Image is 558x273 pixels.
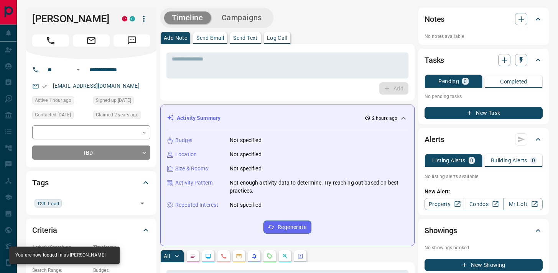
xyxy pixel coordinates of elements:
div: condos.ca [130,16,135,21]
div: property.ca [122,16,127,21]
p: 0 [470,158,473,163]
svg: Lead Browsing Activity [205,253,211,259]
p: Not specified [230,136,262,144]
a: [EMAIL_ADDRESS][DOMAIN_NAME] [53,83,140,89]
p: Budget [175,136,193,144]
div: Activity Summary2 hours ago [167,111,408,125]
p: Log Call [267,35,287,41]
svg: Requests [267,253,273,259]
svg: Email Verified [42,83,48,89]
svg: Agent Actions [297,253,303,259]
div: Tags [32,173,150,192]
p: 2 hours ago [372,115,397,122]
span: Active 1 hour ago [35,96,71,104]
svg: Listing Alerts [251,253,257,259]
p: Pending [438,78,459,84]
h2: Criteria [32,224,57,236]
p: Building Alerts [491,158,527,163]
div: Thu May 04 2023 [93,111,150,121]
span: Call [32,34,69,47]
p: Add Note [164,35,187,41]
p: Activity Summary [177,114,221,122]
button: Timeline [164,11,211,24]
h1: [PERSON_NAME] [32,13,110,25]
div: Tue Aug 12 2025 [32,96,89,107]
p: 0 [464,78,467,84]
p: Completed [500,79,527,84]
svg: Emails [236,253,242,259]
div: Criteria [32,221,150,239]
p: All [164,253,170,259]
span: Signed up [DATE] [96,96,131,104]
button: Regenerate [263,221,311,234]
div: Tasks [425,51,543,69]
div: Showings [425,221,543,240]
p: Actively Searching: [32,244,89,251]
button: New Task [425,107,543,119]
a: Mr.Loft [503,198,543,210]
p: No notes available [425,33,543,40]
p: Listing Alerts [432,158,466,163]
span: ISR Lead [37,199,59,207]
div: You are now logged in as [PERSON_NAME] [15,249,105,262]
div: Notes [425,10,543,28]
svg: Opportunities [282,253,288,259]
a: Property [425,198,464,210]
p: Not specified [230,150,262,159]
svg: Notes [190,253,196,259]
div: Thu May 04 2023 [93,96,150,107]
p: 0 [532,158,535,163]
a: Condos [464,198,503,210]
p: No pending tasks [425,91,543,102]
p: New Alert: [425,188,543,196]
svg: Calls [221,253,227,259]
p: Not specified [230,165,262,173]
p: No listing alerts available [425,173,543,180]
button: Open [137,198,148,209]
h2: Showings [425,224,457,237]
p: Timeframe: [93,244,150,251]
p: Repeated Interest [175,201,218,209]
div: Wed Jul 19 2023 [32,111,89,121]
button: New Showing [425,259,543,271]
span: Email [73,34,110,47]
p: Activity Pattern [175,179,213,187]
p: Send Email [196,35,224,41]
h2: Tags [32,177,48,189]
p: No showings booked [425,244,543,251]
button: Open [74,65,83,74]
div: Alerts [425,130,543,149]
span: Contacted [DATE] [35,111,71,119]
h2: Notes [425,13,444,25]
p: Not enough activity data to determine. Try reaching out based on best practices. [230,179,408,195]
p: Location [175,150,197,159]
p: Size & Rooms [175,165,208,173]
p: Send Text [233,35,258,41]
div: TBD [32,145,150,160]
h2: Alerts [425,133,444,145]
span: Message [114,34,150,47]
span: Claimed 2 years ago [96,111,138,119]
h2: Tasks [425,54,444,66]
button: Campaigns [214,11,270,24]
p: Not specified [230,201,262,209]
